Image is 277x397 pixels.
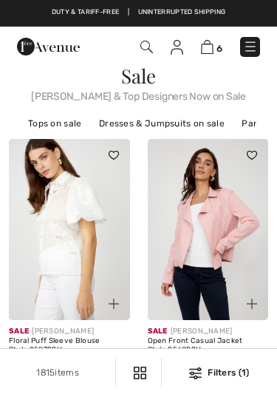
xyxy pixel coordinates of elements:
[36,367,55,378] span: 1815
[148,326,269,337] div: [PERSON_NAME]
[92,114,232,133] a: Dresses & Jumpsuits on sale
[21,114,89,133] a: Tops on sale
[148,139,269,320] img: Open Front Casual Jacket Style 256829U. Dusty pink
[148,327,168,336] span: Sale
[9,326,130,337] div: [PERSON_NAME]
[201,40,213,54] img: Shopping Bag
[171,366,268,379] div: Filters (1)
[9,337,130,354] div: Floral Puff Sleeve Blouse Style 258722U
[179,353,262,390] iframe: Opens a widget where you can chat to one of our agents
[109,151,119,160] img: heart_black_full.svg
[247,151,257,160] img: heart_black_full.svg
[247,299,257,309] img: plus_v2.svg
[17,38,80,55] img: 1ère Avenue
[17,40,80,52] a: 1ère Avenue
[216,43,222,54] span: 6
[9,139,130,320] img: Floral Puff Sleeve Blouse Style 258722U. Off White
[171,40,183,55] img: My Info
[9,327,29,336] span: Sale
[9,86,268,102] span: [PERSON_NAME] & Top Designers Now on Sale
[140,41,153,53] img: Search
[109,299,119,309] img: plus_v2.svg
[148,337,269,354] div: Open Front Casual Jacket Style 256829U
[121,63,155,89] span: Sale
[243,39,258,54] img: Menu
[201,39,222,55] a: 6
[134,367,146,379] img: Filters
